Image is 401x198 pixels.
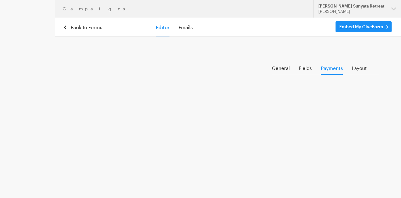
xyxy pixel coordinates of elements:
[321,66,343,75] a: Payments
[336,21,392,32] a: Embed My GiveForm
[318,3,386,9] div: [PERSON_NAME] Sunyata Retreat
[179,24,193,30] a: Emails
[156,24,169,30] a: Editor
[318,9,386,14] div: [PERSON_NAME]
[299,66,312,74] a: Fields
[352,66,367,74] a: Layout
[63,6,132,11] a: Campaigns
[65,24,102,30] a: Back to Forms
[272,66,290,74] a: General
